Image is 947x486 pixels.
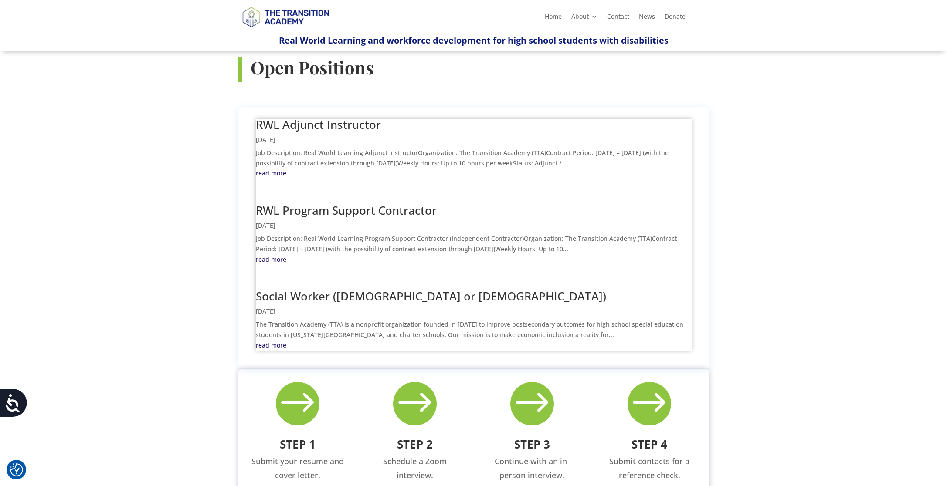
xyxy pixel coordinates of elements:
a: Logo-Noticias [238,26,333,34]
span: STEP 4 [631,436,667,452]
span: [DATE] [256,307,275,315]
a: read more [256,340,692,351]
span: [DATE] [256,135,275,144]
button: Cookie Settings [10,463,23,476]
a: News [639,13,655,23]
a: RWL Adjunct Instructor [256,117,381,132]
h3: Open Positions [251,57,709,82]
a: read more [256,168,692,179]
a: About [571,13,597,23]
a: read more [256,254,692,265]
a: Home [545,13,562,23]
p: Submit contacts for a reference check. [603,454,696,483]
span: $ [276,382,319,425]
span: STEP 3 [514,436,550,452]
img: TTA Brand_TTA Primary Logo_Horizontal_Light BG [238,1,333,32]
p: Job Description: Real World Learning Program Support Contractor (Independent Contractor)Organizat... [256,233,692,254]
span: $ [628,382,671,425]
span: $ [510,382,554,425]
span: STEP 2 [397,436,433,452]
a: Contact [607,13,629,23]
a: RWL Program Support Contractor [256,202,437,218]
span: Real World Learning and workforce development for high school students with disabilities [279,34,669,46]
a: Social Worker ([DEMOGRAPHIC_DATA] or [DEMOGRAPHIC_DATA]) [256,288,606,304]
p: Job Description: Real World Learning Adjunct InstructorOrganization: The Transition Academy (TTA)... [256,148,692,169]
span: $ [393,382,437,425]
p: Continue with an in-person interview. [486,454,579,483]
span: [DATE] [256,221,275,229]
p: Schedule a Zoom interview. [369,454,462,483]
img: Revisit consent button [10,463,23,476]
p: Submit your resume and cover letter. [251,454,344,483]
p: The Transition Academy (TTA) is a nonprofit organization founded in [DATE] to improve postseconda... [256,319,692,340]
span: STEP 1 [280,436,316,452]
a: Donate [665,13,686,23]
